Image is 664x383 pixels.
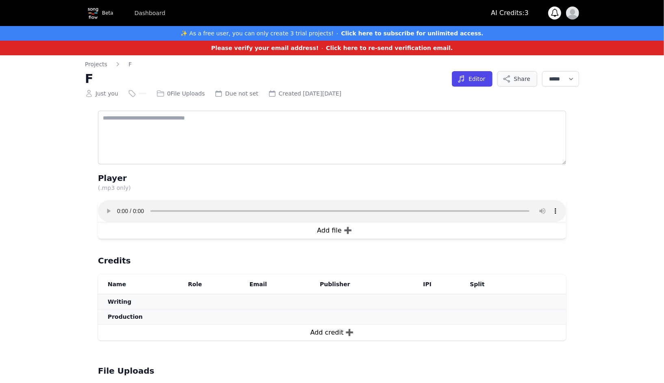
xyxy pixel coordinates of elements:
p: Created [DATE][DATE] [279,89,342,98]
a: Dashboard [130,6,170,20]
p: Just you [95,89,118,98]
button: Add credit ➕ [98,320,566,346]
h2: F [85,72,447,86]
button: Share [497,71,537,87]
a: Editor [452,77,492,85]
nav: Breadcrumb [85,60,447,68]
h1: Credits [98,255,566,266]
th: Name [98,274,183,294]
strong: Click here to re-send verification email. [326,45,453,51]
strong: Click here to subscribe for unlimited access. [341,30,483,37]
a: F [128,60,132,68]
p: AI Credits: 3 [491,8,529,18]
h3: (.mp3 only) [98,184,566,192]
div: 0 File Uploads [156,89,205,98]
button: ✨ As a free user, you can only create 3 trial projects!Click here to subscribe for unlimited access. [180,28,483,38]
img: Topline [85,5,101,21]
th: Role [183,274,244,294]
strong: Please verify your email address! [211,45,319,51]
th: Split [465,274,528,294]
button: Please verify your email address!Click here to re-send verification email. [211,43,453,53]
h1: File Uploads [98,365,566,376]
th: Publisher [315,274,418,294]
h1: Player [98,172,566,184]
th: Email [245,274,315,294]
th: Writing [98,294,566,309]
a: Projects [85,60,107,68]
button: Editor [452,71,492,87]
th: Production [98,309,566,324]
button: Add file ➕ [103,218,566,244]
th: IPI [418,274,465,294]
p: Due not set [225,89,258,98]
strong: ✨ As a free user, you can only create 3 trial projects! [180,30,334,37]
p: Beta [102,10,113,16]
